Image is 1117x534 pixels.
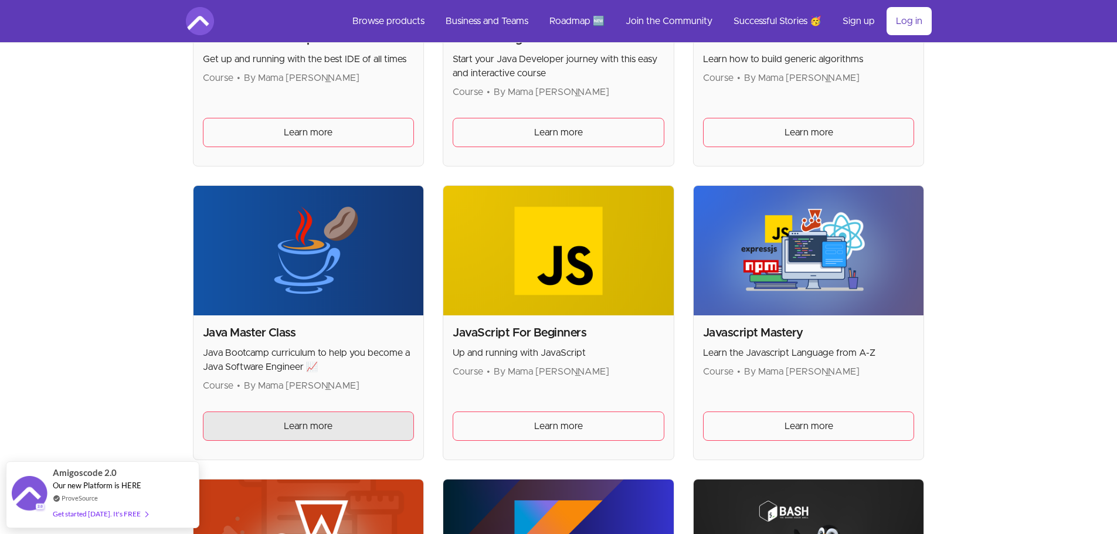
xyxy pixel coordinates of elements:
a: Learn more [453,411,664,441]
span: By Mama [PERSON_NAME] [744,367,860,376]
span: Learn more [284,419,332,433]
span: • [737,73,741,83]
span: • [487,87,490,97]
span: By Mama [PERSON_NAME] [744,73,860,83]
p: Up and running with JavaScript [453,346,664,360]
span: • [237,381,240,390]
span: Learn more [785,419,833,433]
span: • [487,367,490,376]
h2: Javascript Mastery [703,325,915,341]
span: By Mama [PERSON_NAME] [494,87,609,97]
span: Course [703,367,734,376]
span: Learn more [284,125,332,140]
a: Join the Community [616,7,722,35]
a: Learn more [703,411,915,441]
span: Learn more [534,419,583,433]
span: Learn more [534,125,583,140]
a: Learn more [203,118,415,147]
p: Get up and running with the best IDE of all times [203,52,415,66]
span: Course [203,73,233,83]
a: Learn more [203,411,415,441]
span: Amigoscode 2.0 [53,466,117,479]
a: Learn more [453,118,664,147]
h2: JavaScript For Beginners [453,325,664,341]
span: • [737,367,741,376]
a: Successful Stories 🥳 [724,7,831,35]
nav: Main [343,7,932,35]
span: Course [703,73,734,83]
a: Browse products [343,7,434,35]
span: Course [453,87,483,97]
span: • [237,73,240,83]
span: Course [203,381,233,390]
h2: Java Master Class [203,325,415,341]
a: Sign up [833,7,884,35]
span: Our new Platform is HERE [53,481,141,490]
a: Business and Teams [436,7,538,35]
div: Get started [DATE]. It's FREE [53,507,148,521]
img: provesource social proof notification image [12,476,47,514]
img: Amigoscode logo [186,7,214,35]
span: By Mama [PERSON_NAME] [494,367,609,376]
span: By Mama [PERSON_NAME] [244,73,359,83]
a: Learn more [703,118,915,147]
img: Product image for Javascript Mastery [694,186,924,315]
span: By Mama [PERSON_NAME] [244,381,359,390]
a: ProveSource [62,493,98,503]
a: Roadmap 🆕 [540,7,614,35]
p: Learn the Javascript Language from A-Z [703,346,915,360]
p: Java Bootcamp curriculum to help you become a Java Software Engineer 📈 [203,346,415,374]
p: Learn how to build generic algorithms [703,52,915,66]
img: Product image for Java Master Class [193,186,424,315]
img: Product image for JavaScript For Beginners [443,186,674,315]
p: Start your Java Developer journey with this easy and interactive course [453,52,664,80]
span: Learn more [785,125,833,140]
span: Course [453,367,483,376]
a: Log in [887,7,932,35]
